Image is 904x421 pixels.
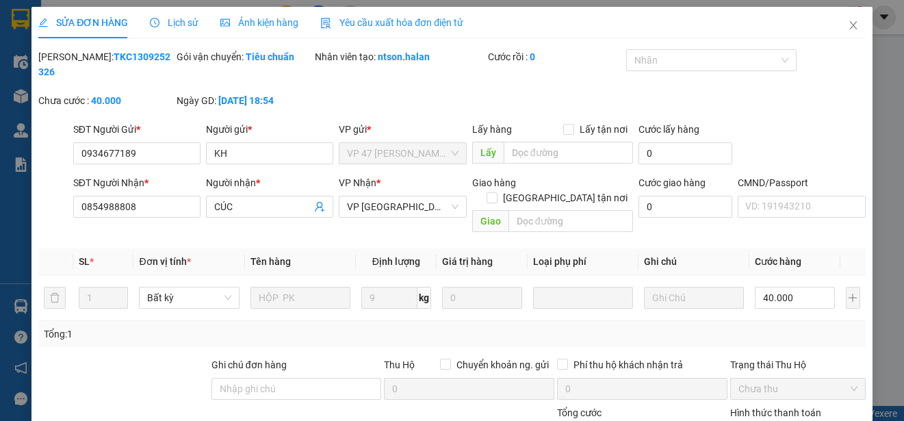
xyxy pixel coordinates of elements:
[211,378,382,400] input: Ghi chú đơn hàng
[38,17,128,28] span: SỬA ĐƠN HÀNG
[384,359,415,370] span: Thu Hộ
[339,122,466,137] div: VP gửi
[206,175,333,190] div: Người nhận
[150,18,159,27] span: clock-circle
[472,177,516,188] span: Giao hàng
[834,7,873,45] button: Close
[530,51,535,62] b: 0
[638,248,749,275] th: Ghi chú
[568,357,688,372] span: Phí thu hộ khách nhận trả
[339,177,376,188] span: VP Nhận
[38,93,174,108] div: Chưa cước :
[139,256,190,267] span: Đơn vị tính
[211,359,287,370] label: Ghi chú đơn hàng
[755,256,801,267] span: Cước hàng
[246,51,294,62] b: Tiêu chuẩn
[314,201,325,212] span: user-add
[150,17,198,28] span: Lịch sử
[79,256,90,267] span: SL
[451,357,554,372] span: Chuyển khoản ng. gửi
[498,190,633,205] span: [GEOGRAPHIC_DATA] tận nơi
[320,17,463,28] span: Yêu cầu xuất hóa đơn điện tử
[73,122,201,137] div: SĐT Người Gửi
[472,210,508,232] span: Giao
[38,49,174,79] div: [PERSON_NAME]:
[347,196,458,217] span: VP Bắc Sơn
[250,287,350,309] input: VD: Bàn, Ghế
[38,18,48,27] span: edit
[738,175,865,190] div: CMND/Passport
[44,327,350,342] div: Tổng: 1
[472,124,512,135] span: Lấy hàng
[848,20,859,31] span: close
[347,143,458,164] span: VP 47 Trần Khát Chân
[442,287,522,309] input: 0
[417,287,431,309] span: kg
[638,177,706,188] label: Cước giao hàng
[638,142,733,164] input: Cước lấy hàng
[177,93,312,108] div: Ngày GD:
[574,122,633,137] span: Lấy tận nơi
[638,124,699,135] label: Cước lấy hàng
[508,210,633,232] input: Dọc đường
[528,248,638,275] th: Loại phụ phí
[91,95,121,106] b: 40.000
[738,379,857,399] span: Chưa thu
[472,142,504,164] span: Lấy
[147,288,231,308] span: Bất kỳ
[557,407,602,418] span: Tổng cước
[730,407,821,418] label: Hình thức thanh toán
[220,18,230,27] span: picture
[846,287,860,309] button: plus
[315,49,485,64] div: Nhân viên tạo:
[177,49,312,64] div: Gói vận chuyển:
[250,256,291,267] span: Tên hàng
[442,256,493,267] span: Giá trị hàng
[206,122,333,137] div: Người gửi
[372,256,420,267] span: Định lượng
[73,175,201,190] div: SĐT Người Nhận
[504,142,633,164] input: Dọc đường
[218,95,274,106] b: [DATE] 18:54
[44,287,66,309] button: delete
[644,287,744,309] input: Ghi Chú
[320,18,331,29] img: icon
[488,49,623,64] div: Cước rồi :
[378,51,430,62] b: ntson.halan
[730,357,866,372] div: Trạng thái Thu Hộ
[220,17,298,28] span: Ảnh kiện hàng
[638,196,733,218] input: Cước giao hàng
